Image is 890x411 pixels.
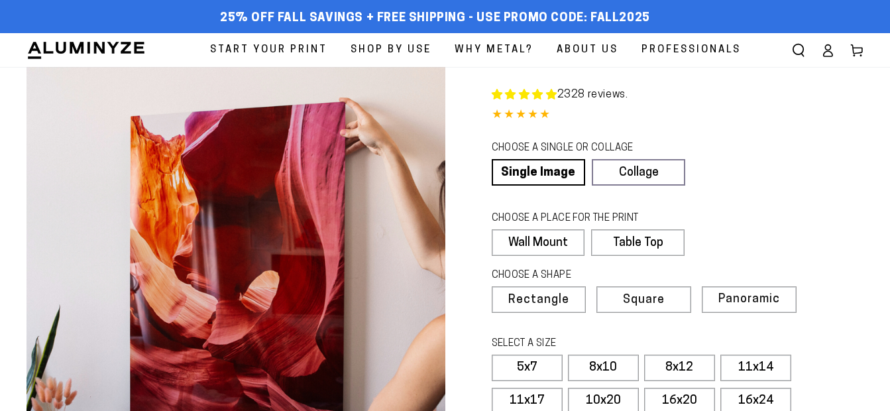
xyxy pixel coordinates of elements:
[492,337,710,351] legend: SELECT A SIZE
[455,41,533,59] span: Why Metal?
[492,211,673,226] legend: CHOOSE A PLACE FOR THE PRINT
[557,41,618,59] span: About Us
[27,40,146,60] img: Aluminyze
[718,293,780,306] span: Panoramic
[220,11,650,26] span: 25% off FALL Savings + Free Shipping - Use Promo Code: FALL2025
[492,141,673,156] legend: CHOOSE A SINGLE OR COLLAGE
[592,159,685,186] a: Collage
[720,355,791,381] label: 11x14
[492,106,864,125] div: 4.85 out of 5.0 stars
[210,41,327,59] span: Start Your Print
[644,355,715,381] label: 8x12
[591,229,685,256] label: Table Top
[351,41,431,59] span: Shop By Use
[568,355,639,381] label: 8x10
[492,229,585,256] label: Wall Mount
[547,33,628,67] a: About Us
[632,33,751,67] a: Professionals
[445,33,543,67] a: Why Metal?
[492,159,585,186] a: Single Image
[623,294,665,306] span: Square
[200,33,337,67] a: Start Your Print
[341,33,441,67] a: Shop By Use
[641,41,741,59] span: Professionals
[492,355,563,381] label: 5x7
[508,294,569,306] span: Rectangle
[784,36,813,65] summary: Search our site
[492,268,675,283] legend: CHOOSE A SHAPE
